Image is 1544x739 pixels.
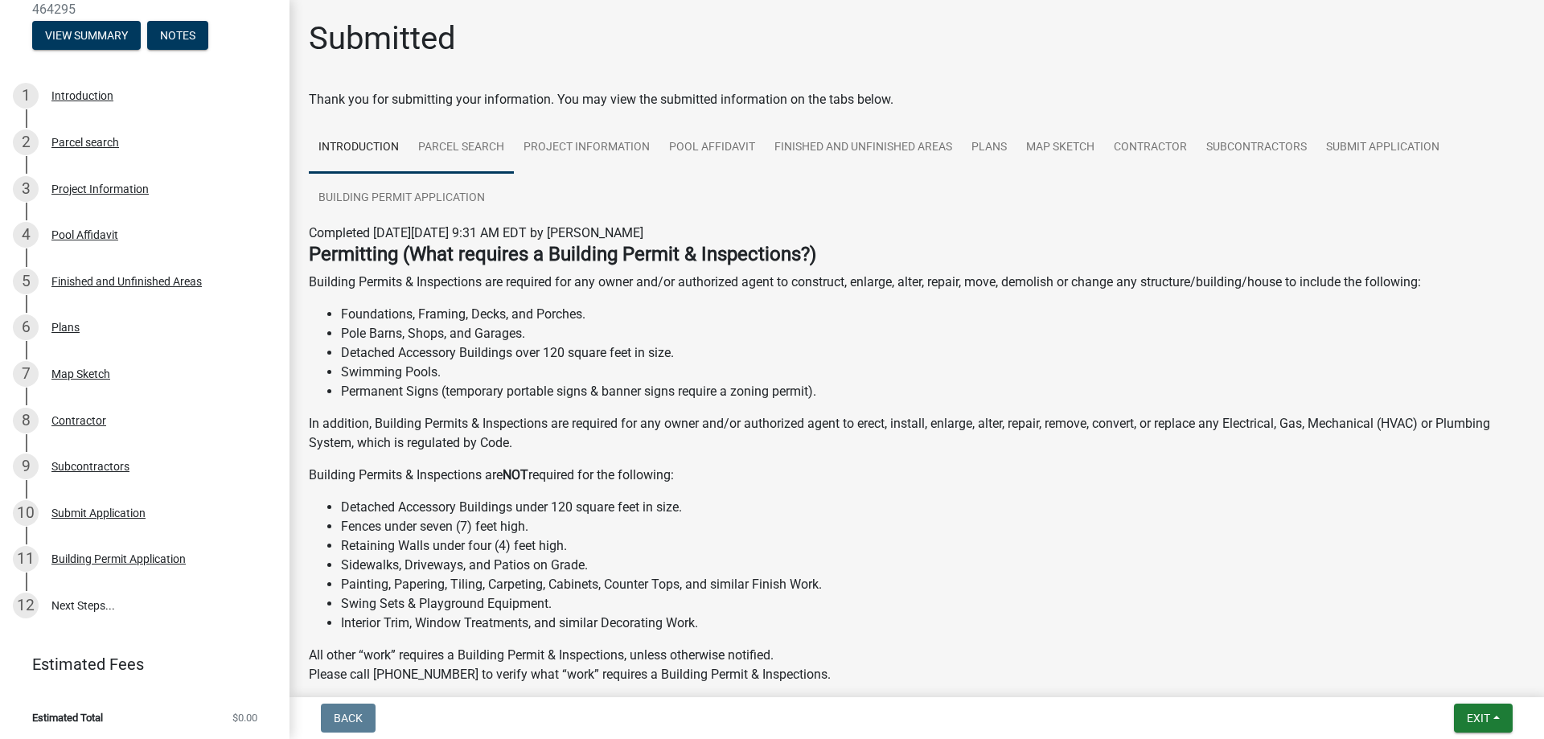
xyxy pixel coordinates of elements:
[503,467,528,482] strong: NOT
[341,324,1525,343] li: Pole Barns, Shops, and Garages.
[962,122,1016,174] a: Plans
[341,575,1525,594] li: Painting, Papering, Tiling, Carpeting, Cabinets, Counter Tops, and similar Finish Work.
[51,368,110,380] div: Map Sketch
[13,500,39,526] div: 10
[13,454,39,479] div: 9
[51,229,118,240] div: Pool Affidavit
[51,183,149,195] div: Project Information
[51,90,113,101] div: Introduction
[341,363,1525,382] li: Swimming Pools.
[341,614,1525,633] li: Interior Trim, Window Treatments, and similar Decorating Work.
[32,30,141,43] wm-modal-confirm: Summary
[309,243,816,265] strong: Permitting (What requires a Building Permit & Inspections?)
[341,382,1525,401] li: Permanent Signs (temporary portable signs & banner signs require a zoning permit).
[309,646,1525,684] p: All other “work” requires a Building Permit & Inspections, unless otherwise notified. Please call...
[765,122,962,174] a: Finished and Unfinished Areas
[232,712,257,723] span: $0.00
[32,2,257,17] span: 464295
[341,343,1525,363] li: Detached Accessory Buildings over 120 square feet in size.
[51,137,119,148] div: Parcel search
[1016,122,1104,174] a: Map Sketch
[13,361,39,387] div: 7
[309,19,456,58] h1: Submitted
[13,83,39,109] div: 1
[13,546,39,572] div: 11
[1467,712,1490,725] span: Exit
[1197,122,1316,174] a: Subcontractors
[321,704,376,733] button: Back
[51,461,129,472] div: Subcontractors
[659,122,765,174] a: Pool Affidavit
[32,21,141,50] button: View Summary
[341,305,1525,324] li: Foundations, Framing, Decks, and Porches.
[309,90,1525,109] div: Thank you for submitting your information. You may view the submitted information on the tabs below.
[409,122,514,174] a: Parcel search
[51,415,106,426] div: Contractor
[147,30,208,43] wm-modal-confirm: Notes
[514,122,659,174] a: Project Information
[341,556,1525,575] li: Sidewalks, Driveways, and Patios on Grade.
[51,322,80,333] div: Plans
[51,553,186,565] div: Building Permit Application
[341,594,1525,614] li: Swing Sets & Playground Equipment.
[13,648,264,680] a: Estimated Fees
[341,517,1525,536] li: Fences under seven (7) feet high.
[147,21,208,50] button: Notes
[13,314,39,340] div: 6
[51,276,202,287] div: Finished and Unfinished Areas
[1454,704,1513,733] button: Exit
[13,593,39,618] div: 12
[309,273,1525,292] p: Building Permits & Inspections are required for any owner and/or authorized agent to construct, e...
[13,129,39,155] div: 2
[1104,122,1197,174] a: Contractor
[1316,122,1449,174] a: Submit Application
[309,122,409,174] a: Introduction
[13,222,39,248] div: 4
[13,408,39,433] div: 8
[51,507,146,519] div: Submit Application
[13,269,39,294] div: 5
[334,712,363,725] span: Back
[13,176,39,202] div: 3
[32,712,103,723] span: Estimated Total
[309,225,643,240] span: Completed [DATE][DATE] 9:31 AM EDT by [PERSON_NAME]
[341,536,1525,556] li: Retaining Walls under four (4) feet high.
[309,414,1525,453] p: In addition, Building Permits & Inspections are required for any owner and/or authorized agent to...
[309,466,1525,485] p: Building Permits & Inspections are required for the following:
[309,173,495,224] a: Building Permit Application
[341,498,1525,517] li: Detached Accessory Buildings under 120 square feet in size.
